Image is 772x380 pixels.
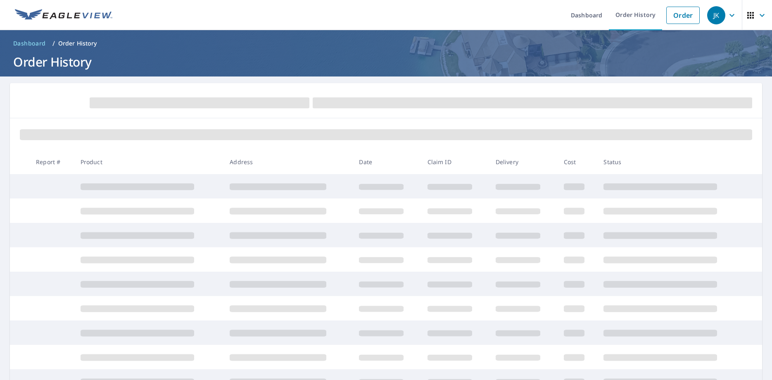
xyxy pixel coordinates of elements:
th: Report # [29,150,74,174]
th: Product [74,150,223,174]
a: Dashboard [10,37,49,50]
li: / [52,38,55,48]
span: Dashboard [13,39,46,48]
th: Status [597,150,746,174]
th: Claim ID [421,150,489,174]
nav: breadcrumb [10,37,762,50]
p: Order History [58,39,97,48]
th: Cost [557,150,597,174]
h1: Order History [10,53,762,70]
a: Order [666,7,700,24]
div: JK [707,6,725,24]
th: Delivery [489,150,557,174]
th: Address [223,150,352,174]
img: EV Logo [15,9,112,22]
th: Date [352,150,420,174]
